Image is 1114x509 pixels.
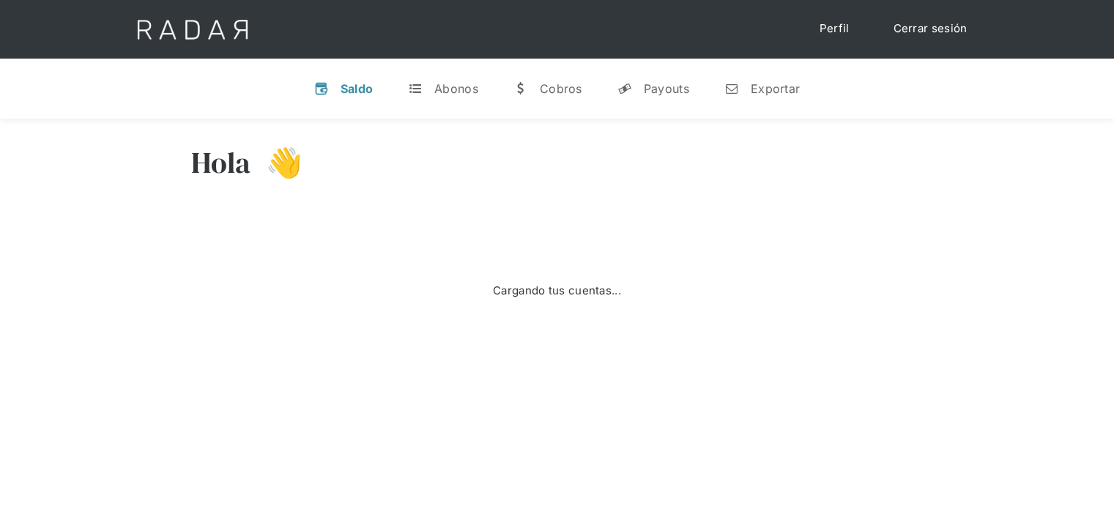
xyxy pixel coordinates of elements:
div: n [724,81,739,96]
div: Exportar [751,81,800,96]
div: v [314,81,329,96]
h3: 👋 [251,144,302,181]
div: Cargando tus cuentas... [493,283,621,300]
div: Cobros [540,81,582,96]
div: Payouts [644,81,689,96]
div: Saldo [341,81,374,96]
div: w [513,81,528,96]
a: Cerrar sesión [879,15,982,43]
div: y [617,81,632,96]
div: Abonos [434,81,478,96]
div: t [408,81,423,96]
a: Perfil [805,15,864,43]
h3: Hola [191,144,251,181]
